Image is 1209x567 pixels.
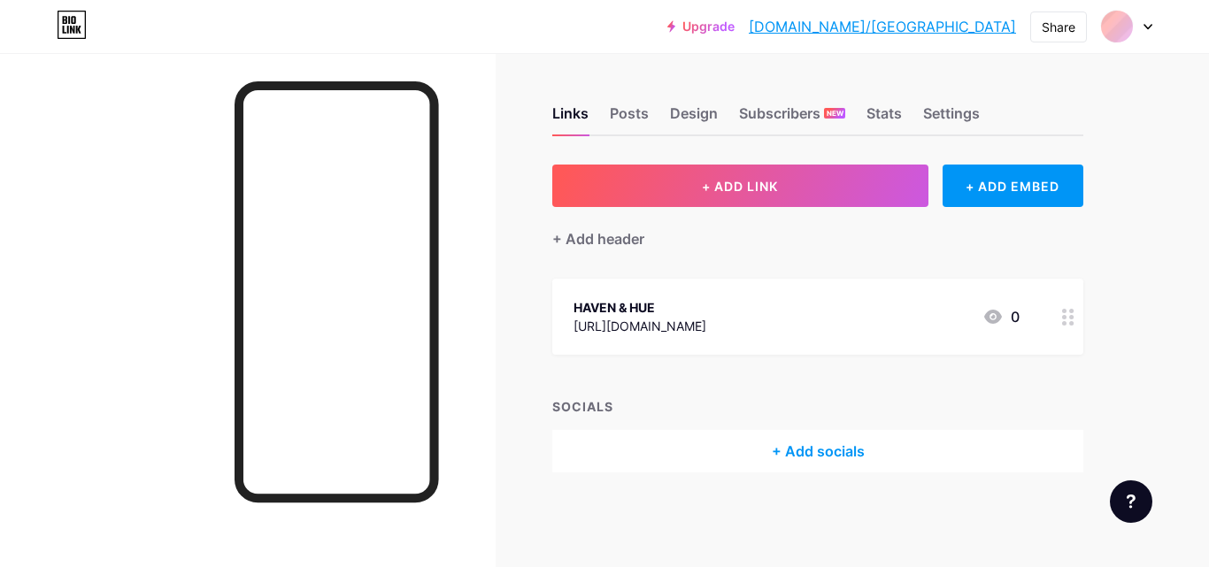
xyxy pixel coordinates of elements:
[552,165,928,207] button: + ADD LINK
[610,103,649,134] div: Posts
[552,228,644,249] div: + Add header
[739,103,845,134] div: Subscribers
[574,317,706,335] div: [URL][DOMAIN_NAME]
[667,19,735,34] a: Upgrade
[827,108,843,119] span: NEW
[982,306,1020,327] div: 0
[574,298,706,317] div: HAVEN & HUE
[552,103,589,134] div: Links
[552,430,1083,472] div: + Add socials
[866,103,902,134] div: Stats
[552,397,1083,416] div: SOCIALS
[1042,18,1075,36] div: Share
[749,16,1016,37] a: [DOMAIN_NAME]/[GEOGRAPHIC_DATA]
[923,103,980,134] div: Settings
[943,165,1083,207] div: + ADD EMBED
[670,103,718,134] div: Design
[702,179,778,194] span: + ADD LINK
